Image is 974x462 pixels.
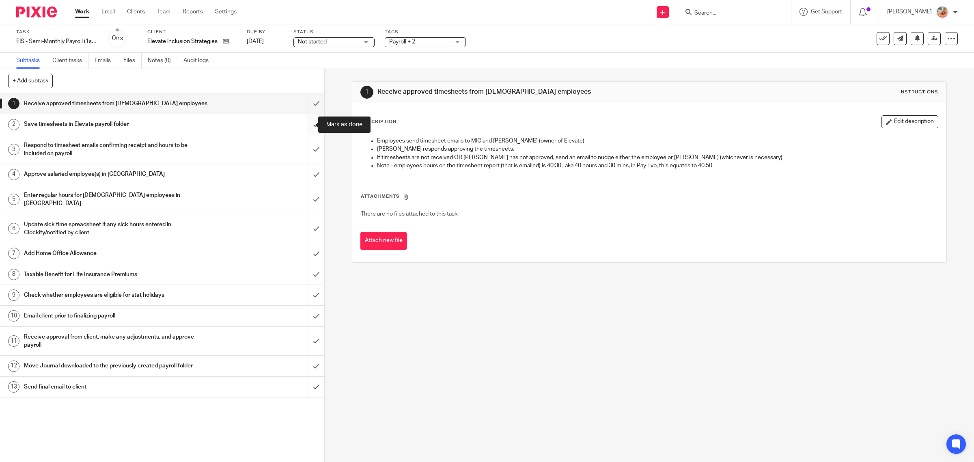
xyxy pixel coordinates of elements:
[147,37,219,45] p: Elevate Inclusion Strategies Inc
[24,381,208,393] h1: Send final email to client
[8,98,19,109] div: 1
[8,119,19,130] div: 2
[881,115,938,128] button: Edit description
[377,88,666,96] h1: Receive approved timesheets from [DEMOGRAPHIC_DATA] employees
[24,168,208,180] h1: Approve salaried employee(s) in [GEOGRAPHIC_DATA]
[24,289,208,301] h1: Check whether employees are eligible for stat holidays
[377,137,938,145] p: Employees send timesheet emails to MIC and [PERSON_NAME] (owner of Elevate)
[8,169,19,180] div: 4
[293,29,375,35] label: Status
[183,8,203,16] a: Reports
[24,189,208,210] h1: Enter regular hours for [DEMOGRAPHIC_DATA] employees in [GEOGRAPHIC_DATA]
[24,139,208,160] h1: Respond to timesheet emails confirming receipt and hours to be included on payroll
[8,310,19,322] div: 10
[8,74,53,88] button: + Add subtask
[95,53,117,69] a: Emails
[377,145,938,153] p: [PERSON_NAME] responds approving the timesheets.
[8,194,19,205] div: 5
[75,8,89,16] a: Work
[694,10,767,17] input: Search
[24,331,208,352] h1: Receive approval from client, make any adjustments, and approve payroll
[183,53,215,69] a: Audit logs
[24,247,208,259] h1: Add Home Office Allowance
[377,162,938,170] p: Note - employees hours on the timesheet report (that is emailed) is 40:30 , aka 40 hours and 30 m...
[24,118,208,130] h1: Save timesheets in Elevate payroll folder
[899,89,938,95] div: Instructions
[8,223,19,234] div: 6
[887,8,932,16] p: [PERSON_NAME]
[8,144,19,155] div: 3
[8,361,19,372] div: 12
[52,53,88,69] a: Client tasks
[385,29,466,35] label: Tags
[247,39,264,44] span: [DATE]
[8,269,19,280] div: 8
[377,153,938,162] p: If timesheets are not received OR [PERSON_NAME] has not approved, send an email to nudge either t...
[360,86,373,99] div: 1
[811,9,842,15] span: Get Support
[215,8,237,16] a: Settings
[361,194,400,199] span: Attachments
[147,29,237,35] label: Client
[127,8,145,16] a: Clients
[360,232,407,250] button: Attach new file
[247,29,283,35] label: Due by
[24,218,208,239] h1: Update sick time spreadsheet if any sick hours entered in Clockify/notified by client
[24,360,208,372] h1: Move Journal downloaded to the previously created payroll folder
[16,53,46,69] a: Subtasks
[16,29,97,35] label: Task
[24,310,208,322] h1: Email client prior to finalizing payroll
[101,8,115,16] a: Email
[8,289,19,301] div: 9
[8,248,19,259] div: 7
[24,268,208,281] h1: Taxable Benefit for Life Insurance Premiums
[360,119,396,125] p: Description
[16,37,97,45] div: EIS - Semi-Monthly Payroll (1st-15th)
[298,39,327,45] span: Not started
[157,8,170,16] a: Team
[123,53,142,69] a: Files
[112,34,123,43] div: 0
[116,37,123,41] small: /13
[361,211,459,217] span: There are no files attached to this task.
[16,6,57,17] img: Pixie
[389,39,415,45] span: Payroll + 2
[148,53,177,69] a: Notes (0)
[8,381,19,393] div: 13
[24,97,208,110] h1: Receive approved timesheets from [DEMOGRAPHIC_DATA] employees
[936,6,949,19] img: MIC.jpg
[8,335,19,347] div: 11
